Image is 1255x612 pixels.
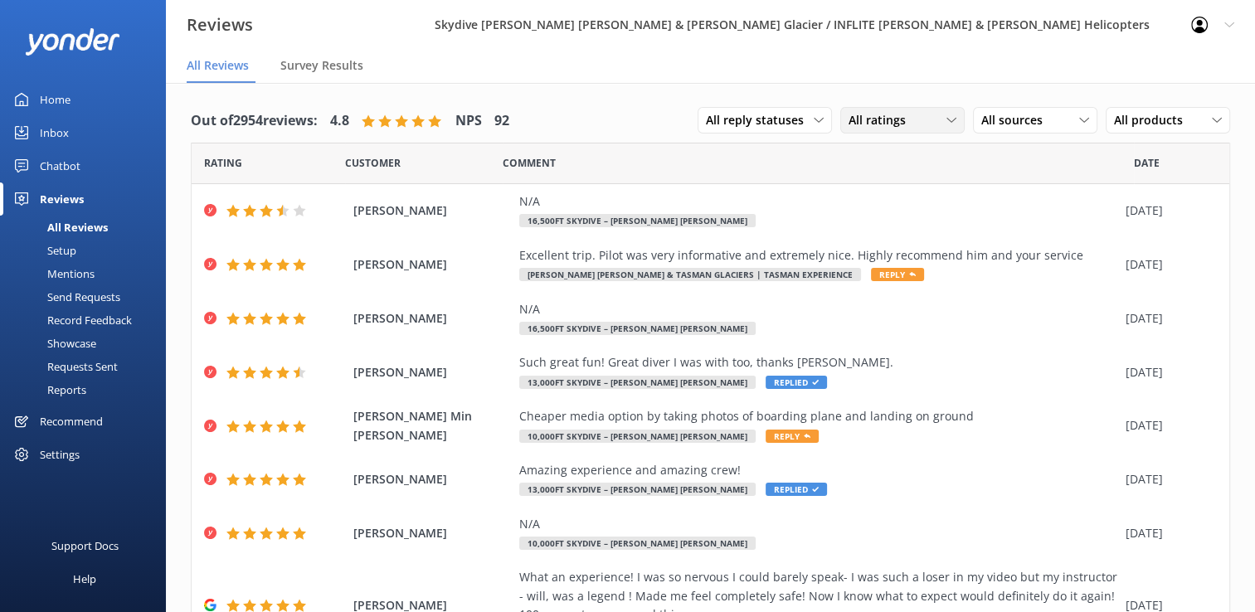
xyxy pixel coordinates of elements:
[40,83,71,116] div: Home
[1114,111,1193,129] span: All products
[849,111,916,129] span: All ratings
[1126,524,1209,542] div: [DATE]
[187,12,253,38] h3: Reviews
[494,110,509,132] h4: 92
[519,322,756,335] span: 16,500ft Skydive – [PERSON_NAME] [PERSON_NAME]
[345,155,401,171] span: Date
[519,214,756,227] span: 16,500ft Skydive – [PERSON_NAME] [PERSON_NAME]
[40,116,69,149] div: Inbox
[519,461,1117,479] div: Amazing experience and amazing crew!
[1126,363,1209,381] div: [DATE]
[519,430,756,443] span: 10,000ft Skydive – [PERSON_NAME] [PERSON_NAME]
[51,529,119,562] div: Support Docs
[353,202,511,220] span: [PERSON_NAME]
[330,110,349,132] h4: 4.8
[10,262,166,285] a: Mentions
[10,262,95,285] div: Mentions
[191,110,318,132] h4: Out of 2954 reviews:
[10,378,86,401] div: Reports
[25,28,120,56] img: yonder-white-logo.png
[187,57,249,74] span: All Reviews
[519,537,756,550] span: 10,000ft Skydive – [PERSON_NAME] [PERSON_NAME]
[10,332,96,355] div: Showcase
[353,363,511,381] span: [PERSON_NAME]
[1126,416,1209,435] div: [DATE]
[1134,155,1160,171] span: Date
[10,239,76,262] div: Setup
[10,308,132,332] div: Record Feedback
[10,216,108,239] div: All Reviews
[10,378,166,401] a: Reports
[1126,309,1209,328] div: [DATE]
[503,155,556,171] span: Question
[766,376,827,389] span: Replied
[40,182,84,216] div: Reviews
[519,376,756,389] span: 13,000ft Skydive – [PERSON_NAME] [PERSON_NAME]
[353,470,511,488] span: [PERSON_NAME]
[10,285,120,308] div: Send Requests
[10,355,166,378] a: Requests Sent
[10,239,166,262] a: Setup
[519,192,1117,211] div: N/A
[353,309,511,328] span: [PERSON_NAME]
[519,353,1117,372] div: Such great fun! Great diver I was with too, thanks [PERSON_NAME].
[1126,470,1209,488] div: [DATE]
[981,111,1053,129] span: All sources
[1126,202,1209,220] div: [DATE]
[10,285,166,308] a: Send Requests
[766,430,819,443] span: Reply
[455,110,482,132] h4: NPS
[10,216,166,239] a: All Reviews
[353,524,511,542] span: [PERSON_NAME]
[40,438,80,471] div: Settings
[519,246,1117,265] div: Excellent trip. Pilot was very informative and extremely nice. Highly recommend him and your service
[10,332,166,355] a: Showcase
[519,268,861,281] span: [PERSON_NAME] [PERSON_NAME] & Tasman Glaciers | Tasman Experience
[353,255,511,274] span: [PERSON_NAME]
[519,407,1117,425] div: Cheaper media option by taking photos of boarding plane and landing on ground
[73,562,96,595] div: Help
[1126,255,1209,274] div: [DATE]
[204,155,242,171] span: Date
[280,57,363,74] span: Survey Results
[10,308,166,332] a: Record Feedback
[871,268,924,281] span: Reply
[519,300,1117,318] div: N/A
[10,355,118,378] div: Requests Sent
[40,149,80,182] div: Chatbot
[766,483,827,496] span: Replied
[40,405,103,438] div: Recommend
[706,111,814,129] span: All reply statuses
[353,407,511,444] span: [PERSON_NAME] Min [PERSON_NAME]
[519,483,756,496] span: 13,000ft Skydive – [PERSON_NAME] [PERSON_NAME]
[519,515,1117,533] div: N/A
